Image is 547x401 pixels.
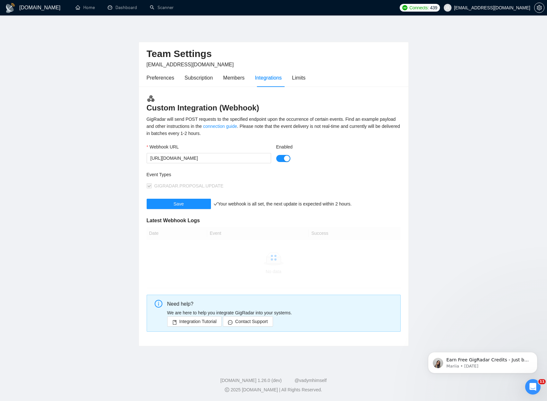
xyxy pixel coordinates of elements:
[147,47,401,61] h2: Team Settings
[276,143,293,150] label: Enabled
[76,5,95,10] a: homeHome
[147,171,171,178] label: Event Types
[445,5,450,10] span: user
[525,379,541,395] iframe: Intercom live chat
[147,94,401,113] h3: Custom Integration (Webhook)
[214,201,352,206] span: Your webhook is all set, the next update is expected within 2 hours.
[534,5,544,10] a: setting
[228,320,232,325] span: message
[167,309,396,316] p: We are here to help you integrate GigRadar into your systems.
[235,318,268,325] span: Contact Support
[167,301,194,307] span: Need help?
[223,74,245,82] div: Members
[147,74,174,82] div: Preferences
[409,4,429,11] span: Connects:
[147,62,234,67] span: [EMAIL_ADDRESS][DOMAIN_NAME]
[185,74,213,82] div: Subscription
[155,300,162,308] span: info-circle
[292,74,305,82] div: Limits
[203,124,237,129] a: connection guide
[430,4,437,11] span: 439
[534,3,544,13] button: setting
[295,378,327,383] a: @vadymhimself
[147,217,401,224] h5: Latest Webhook Logs
[220,378,282,383] a: [DOMAIN_NAME] 1.26.0 (dev)
[154,183,223,188] span: GIGRADAR.PROPOSAL.UPDATE
[214,202,218,206] span: check
[147,199,211,209] button: Save
[538,379,546,384] span: 11
[150,5,174,10] a: searchScanner
[167,319,222,324] a: bookIntegration Tutorial
[402,5,407,10] img: upwork-logo.png
[255,74,282,82] div: Integrations
[147,94,155,103] img: webhook.3a52c8ec.svg
[172,320,177,325] span: book
[167,316,222,327] button: bookIntegration Tutorial
[179,318,217,325] span: Integration Tutorial
[223,316,273,327] button: messageContact Support
[147,153,271,163] input: Webhook URL
[225,387,229,392] span: copyright
[418,339,547,384] iframe: Intercom notifications message
[147,116,401,137] div: GigRadar will send POST requests to the specified endpoint upon the occurrence of certain events....
[108,5,137,10] a: dashboardDashboard
[147,143,179,150] label: Webhook URL
[276,155,290,162] button: Enabled
[174,200,184,207] span: Save
[5,3,15,13] img: logo
[5,387,542,393] div: 2025 [DOMAIN_NAME] | All Rights Reserved.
